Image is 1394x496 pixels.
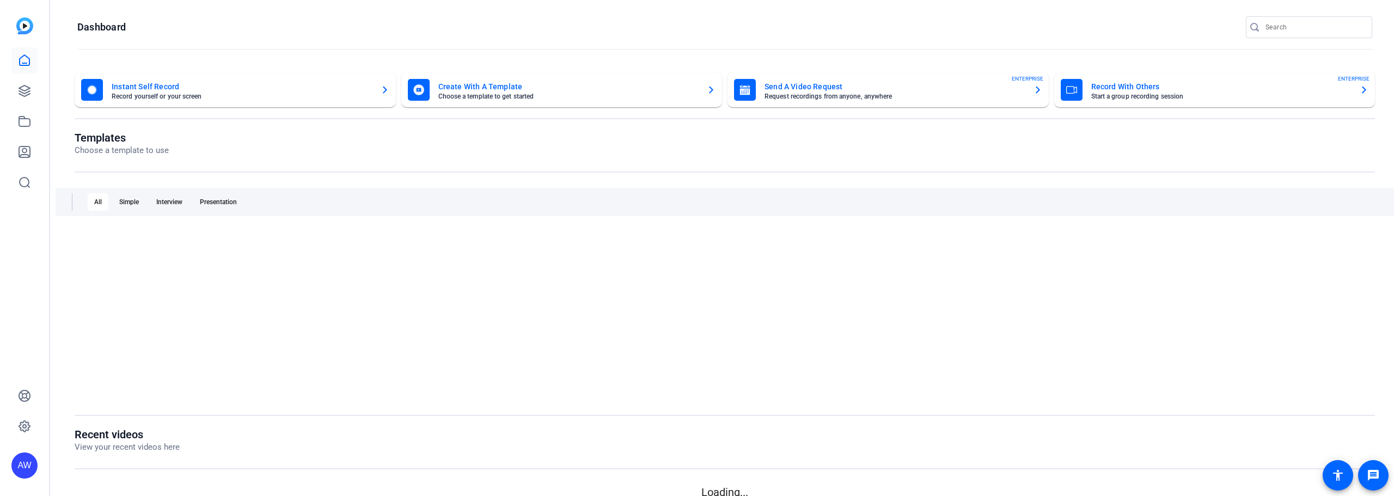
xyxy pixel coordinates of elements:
[193,193,243,211] div: Presentation
[1012,75,1043,83] span: ENTERPRISE
[1331,469,1344,482] mat-icon: accessibility
[112,93,372,100] mat-card-subtitle: Record yourself or your screen
[765,80,1025,93] mat-card-title: Send A Video Request
[75,428,180,441] h1: Recent videos
[75,131,169,144] h1: Templates
[75,144,169,157] p: Choose a template to use
[11,452,38,479] div: AW
[150,193,189,211] div: Interview
[112,80,372,93] mat-card-title: Instant Self Record
[75,441,180,454] p: View your recent videos here
[1091,93,1352,100] mat-card-subtitle: Start a group recording session
[438,80,699,93] mat-card-title: Create With A Template
[765,93,1025,100] mat-card-subtitle: Request recordings from anyone, anywhere
[16,17,33,34] img: blue-gradient.svg
[88,193,108,211] div: All
[113,193,145,211] div: Simple
[438,93,699,100] mat-card-subtitle: Choose a template to get started
[727,72,1049,107] button: Send A Video RequestRequest recordings from anyone, anywhereENTERPRISE
[77,21,126,34] h1: Dashboard
[1265,21,1364,34] input: Search
[75,72,396,107] button: Instant Self RecordRecord yourself or your screen
[1091,80,1352,93] mat-card-title: Record With Others
[1054,72,1375,107] button: Record With OthersStart a group recording sessionENTERPRISE
[401,72,723,107] button: Create With A TemplateChoose a template to get started
[1338,75,1369,83] span: ENTERPRISE
[1367,469,1380,482] mat-icon: message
